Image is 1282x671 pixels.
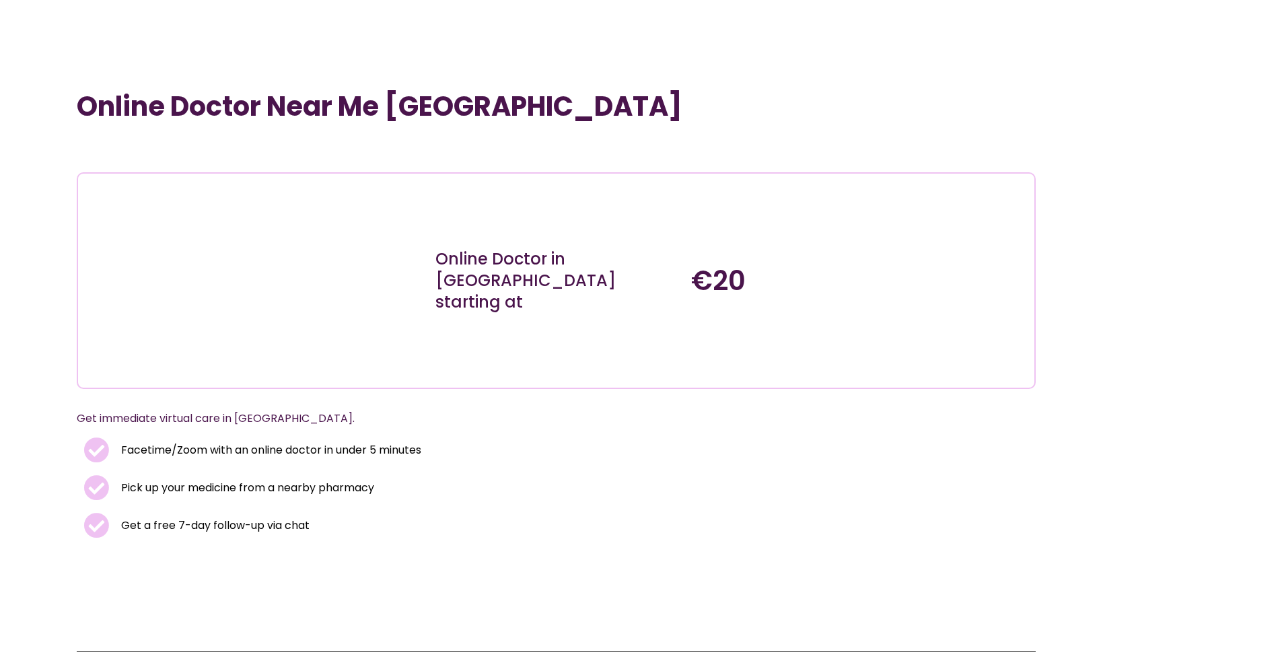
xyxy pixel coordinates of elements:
[118,516,310,535] span: Get a free 7-day follow-up via chat
[118,441,421,460] span: Facetime/Zoom with an online doctor in under 5 minutes
[691,264,933,297] h4: €20
[118,479,374,497] span: Pick up your medicine from a nearby pharmacy
[77,409,1003,428] p: Get immediate virtual care in [GEOGRAPHIC_DATA].
[204,184,398,378] img: Illustration depicting a young woman in a casual outfit, engaged with her smartphone. She has a p...
[180,143,382,159] iframe: Customer reviews powered by Trustpilot
[435,248,678,313] div: Online Doctor in [GEOGRAPHIC_DATA] starting at
[77,90,1036,122] h1: Online Doctor Near Me [GEOGRAPHIC_DATA]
